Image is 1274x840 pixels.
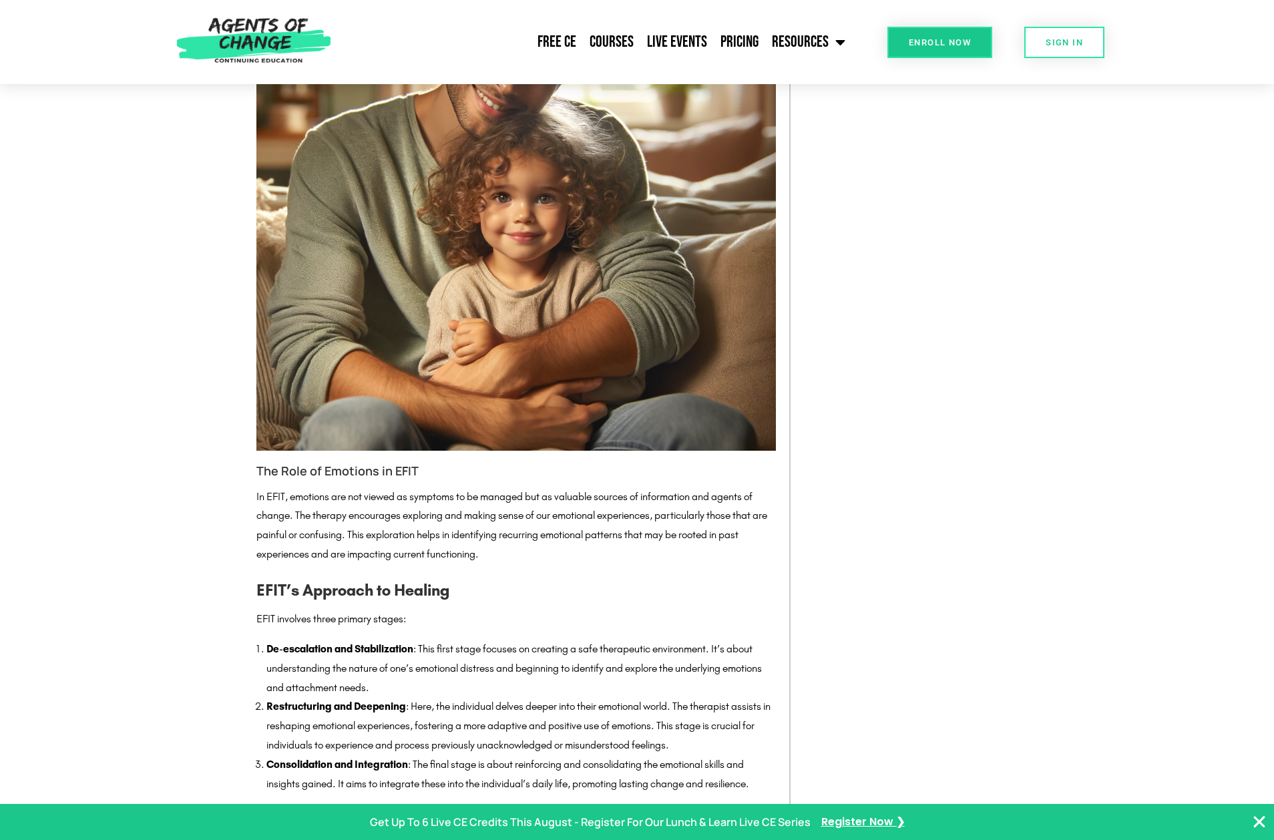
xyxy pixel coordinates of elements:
[1046,38,1083,47] span: SIGN IN
[266,640,776,697] li: : This first stage focuses on creating a safe therapeutic environment. It’s about understanding t...
[765,25,852,59] a: Resources
[909,38,971,47] span: Enroll Now
[640,25,714,59] a: Live Events
[256,487,776,564] p: In EFIT, emotions are not viewed as symptoms to be managed but as valuable sources of information...
[338,25,852,59] nav: Menu
[266,758,408,771] strong: Consolidation and Integration
[714,25,765,59] a: Pricing
[1251,814,1267,830] button: Close Banner
[256,610,776,629] p: EFIT involves three primary stages:
[531,25,583,59] a: Free CE
[821,813,905,832] a: Register Now ❯
[583,25,640,59] a: Courses
[887,27,992,58] a: Enroll Now
[266,755,776,794] li: : The final stage is about reinforcing and consolidating the emotional skills and insights gained...
[266,700,406,712] strong: Restructuring and Deepening
[256,461,776,481] h4: The Role of Emotions in EFIT
[256,578,776,603] h3: EFIT’s Approach to Healing
[266,697,776,755] li: : Here, the individual delves deeper into their emotional world. The therapist assists in reshapi...
[266,642,413,655] strong: De-escalation and Stabilization
[1024,27,1104,58] a: SIGN IN
[370,813,811,832] p: Get Up To 6 Live CE Credits This August - Register For Our Lunch & Learn Live CE Series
